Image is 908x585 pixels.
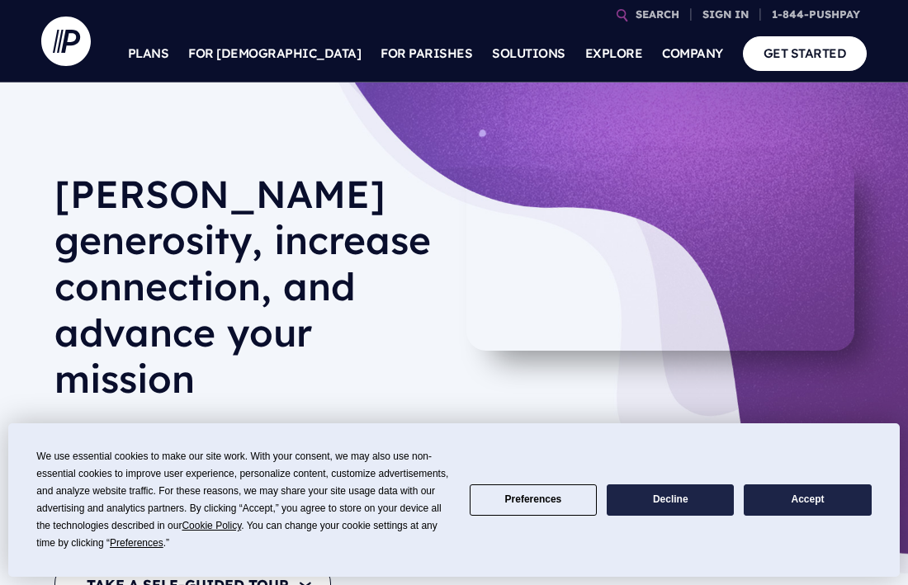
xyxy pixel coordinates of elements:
h1: [PERSON_NAME] generosity, increase connection, and advance your mission [54,171,441,415]
span: Cookie Policy [182,520,241,531]
a: EXPLORE [585,25,643,83]
a: FOR [DEMOGRAPHIC_DATA] [188,25,361,83]
h2: Get the leading digital engagement platform for [DEMOGRAPHIC_DATA] and parishes. [54,417,441,481]
button: Accept [744,484,871,517]
span: Preferences [110,537,163,549]
div: Cookie Consent Prompt [8,423,900,577]
a: COMPANY [662,25,723,83]
a: GET STARTED [743,36,868,70]
div: We use essential cookies to make our site work. With your consent, we may also use non-essential ... [36,448,449,552]
button: Decline [607,484,734,517]
a: PLANS [128,25,169,83]
a: SOLUTIONS [492,25,565,83]
a: FOR PARISHES [381,25,472,83]
button: Preferences [470,484,597,517]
